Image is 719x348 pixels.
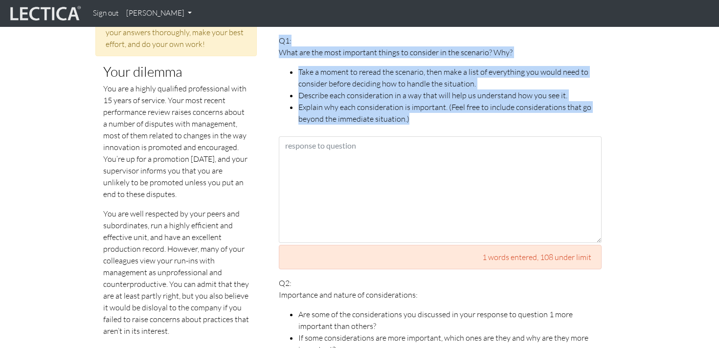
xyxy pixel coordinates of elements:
a: Sign out [89,4,122,23]
li: Describe each consideration in a way that will help us understand how you see it. [298,89,602,101]
div: 1 words entered [279,245,602,269]
li: Take a moment to reread the scenario, then make a list of everything you would need to consider b... [298,66,602,89]
img: lecticalive [8,4,81,23]
li: Are some of the considerations you discussed in your response to question 1 more important than o... [298,308,602,332]
p: Importance and nature of considerations: [279,289,602,301]
a: [PERSON_NAME] [122,4,196,23]
p: You are well respected by your peers and subordinates, run a highly efficient and effective unit,... [103,208,249,337]
li: Explain why each consideration is important. (Feel free to include considerations that go beyond ... [298,101,602,125]
span: , 108 under limit [537,252,591,262]
p: What are the most important things to consider in the scenario? Why? [279,46,602,58]
h3: Your dilemma [103,64,249,79]
p: Q1: [279,35,602,125]
p: You are a highly qualified professional with 15 years of service. Your most recent performance re... [103,83,249,200]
